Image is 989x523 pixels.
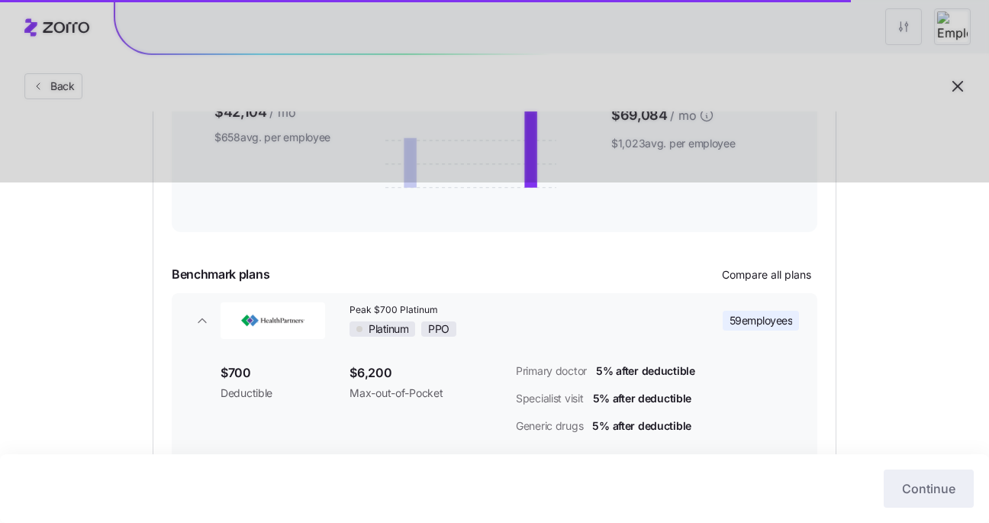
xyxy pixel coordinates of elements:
span: Peak $700 Platinum [350,304,679,317]
span: Platinum [369,322,408,336]
img: HealthPartners [221,302,325,339]
button: Continue [884,470,974,508]
span: Compare all plans [722,267,811,282]
button: Compare all plans [716,263,817,287]
span: Primary doctor [516,363,587,379]
span: $6,200 [350,363,504,383]
span: 5% after deductible [596,363,695,379]
span: PPO [428,322,449,336]
span: Generic drugs [516,418,583,434]
button: HealthPartnersPeak $700 PlatinumPlatinumPPO59employees [172,293,817,348]
span: 5% after deductible [592,418,691,434]
span: 5% after deductible [593,391,692,406]
span: Specialist visit [516,391,584,406]
span: 59 employees [730,313,793,328]
span: Benchmark plans [172,265,269,284]
span: Continue [902,479,955,498]
span: Deductible [221,386,325,401]
span: $700 [221,363,325,383]
div: HealthPartnersPeak $700 PlatinumPlatinumPPO59employees [172,348,817,462]
span: Max-out-of-Pocket [350,386,504,401]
